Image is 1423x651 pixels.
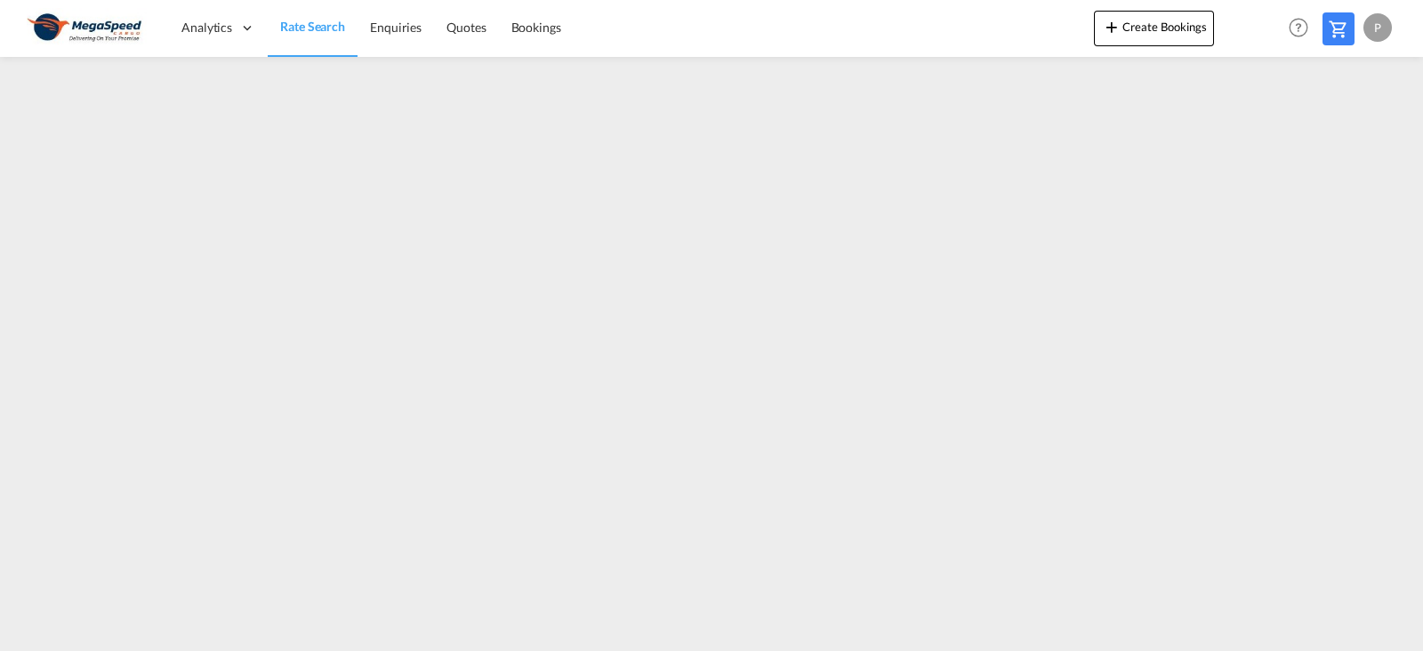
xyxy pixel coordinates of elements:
[181,19,232,36] span: Analytics
[27,8,147,48] img: ad002ba0aea611eda5429768204679d3.JPG
[1094,11,1214,46] button: icon-plus 400-fgCreate Bookings
[1363,13,1392,42] div: P
[446,20,486,35] span: Quotes
[1283,12,1323,44] div: Help
[1283,12,1314,43] span: Help
[370,20,422,35] span: Enquiries
[1101,16,1122,37] md-icon: icon-plus 400-fg
[280,19,345,34] span: Rate Search
[511,20,561,35] span: Bookings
